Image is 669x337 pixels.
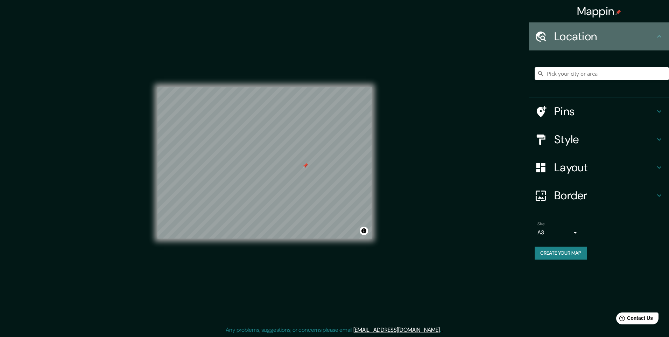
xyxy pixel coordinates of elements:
[226,326,441,334] p: Any problems, suggestions, or concerns please email .
[607,310,661,329] iframe: Help widget launcher
[577,4,621,18] h4: Mappin
[529,22,669,50] div: Location
[529,153,669,181] div: Layout
[554,132,655,146] h4: Style
[537,227,579,238] div: A3
[615,9,621,15] img: pin-icon.png
[529,181,669,209] div: Border
[554,29,655,43] h4: Location
[554,188,655,202] h4: Border
[157,87,372,239] canvas: Map
[535,67,669,80] input: Pick your city or area
[554,160,655,174] h4: Layout
[360,227,368,235] button: Toggle attribution
[442,326,443,334] div: .
[441,326,442,334] div: .
[535,247,587,260] button: Create your map
[353,326,440,333] a: [EMAIL_ADDRESS][DOMAIN_NAME]
[529,125,669,153] div: Style
[529,97,669,125] div: Pins
[537,221,545,227] label: Size
[554,104,655,118] h4: Pins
